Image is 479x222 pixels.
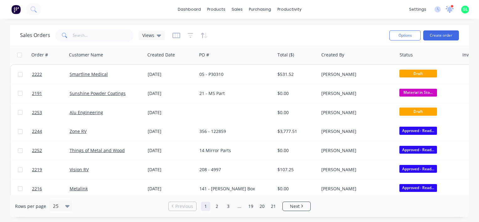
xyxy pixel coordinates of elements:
[32,71,42,77] span: 2222
[463,7,468,12] span: GL
[148,186,194,192] div: [DATE]
[199,166,269,173] div: 208 - 4997
[399,127,437,135] span: Approved - Read...
[32,186,42,192] span: 2216
[321,71,391,77] div: [PERSON_NAME]
[32,179,70,198] a: 2216
[199,147,269,154] div: 14 Mirror Parts
[277,147,314,154] div: $0.00
[32,90,42,97] span: 2191
[73,29,134,42] input: Search...
[277,71,314,77] div: $531.52
[148,90,194,97] div: [DATE]
[277,128,314,135] div: $3,777.51
[70,109,103,115] a: Alu Engineering
[399,165,437,173] span: Approved - Read...
[148,166,194,173] div: [DATE]
[70,186,88,192] a: Metalink
[31,52,48,58] div: Order #
[277,90,314,97] div: $0.00
[199,128,269,135] div: 356 - 122859
[169,203,196,209] a: Previous page
[321,52,344,58] div: Created By
[389,30,421,40] button: Options
[32,166,42,173] span: 2219
[142,32,154,39] span: Views
[175,5,204,14] a: dashboard
[399,70,437,77] span: Draft
[32,84,70,103] a: 2191
[20,32,50,38] h1: Sales Orders
[274,5,305,14] div: productivity
[399,184,437,192] span: Approved - Read...
[269,202,278,211] a: Page 21
[399,108,437,115] span: Draft
[399,146,437,154] span: Approved - Read...
[69,52,103,58] div: Customer Name
[201,202,210,211] a: Page 1 is your current page
[321,186,391,192] div: [PERSON_NAME]
[283,203,310,209] a: Next page
[147,52,175,58] div: Created Date
[32,160,70,179] a: 2219
[321,90,391,97] div: [PERSON_NAME]
[277,52,294,58] div: Total ($)
[246,5,274,14] div: purchasing
[70,128,87,134] a: Zone RV
[32,122,70,141] a: 2244
[32,141,70,160] a: 2252
[235,202,244,211] a: Jump forward
[224,202,233,211] a: Page 3
[400,52,413,58] div: Status
[32,65,70,84] a: 2222
[277,166,314,173] div: $107.25
[199,71,269,77] div: 05 - P30310
[15,203,46,209] span: Rows per page
[199,90,269,97] div: 21 - MS Part
[148,71,194,77] div: [DATE]
[277,109,314,116] div: $0.00
[277,186,314,192] div: $0.00
[204,5,229,14] div: products
[246,202,255,211] a: Page 19
[148,147,194,154] div: [DATE]
[70,166,89,172] a: Vision RV
[70,147,125,153] a: Things of Metal and Wood
[212,202,222,211] a: Page 2
[321,109,391,116] div: [PERSON_NAME]
[257,202,267,211] a: Page 20
[321,147,391,154] div: [PERSON_NAME]
[148,128,194,135] div: [DATE]
[199,52,209,58] div: PO #
[32,128,42,135] span: 2244
[290,203,300,209] span: Next
[32,109,42,116] span: 2253
[148,109,194,116] div: [DATE]
[32,103,70,122] a: 2253
[321,128,391,135] div: [PERSON_NAME]
[229,5,246,14] div: sales
[199,186,269,192] div: 141 - [PERSON_NAME] Box
[70,90,126,96] a: Sunshine Powder Coatings
[321,166,391,173] div: [PERSON_NAME]
[175,203,193,209] span: Previous
[11,5,21,14] img: Factory
[423,30,459,40] button: Create order
[406,5,429,14] div: settings
[32,147,42,154] span: 2252
[399,89,437,97] span: Material in Sto...
[166,202,313,211] ul: Pagination
[70,71,108,77] a: Smartline Medical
